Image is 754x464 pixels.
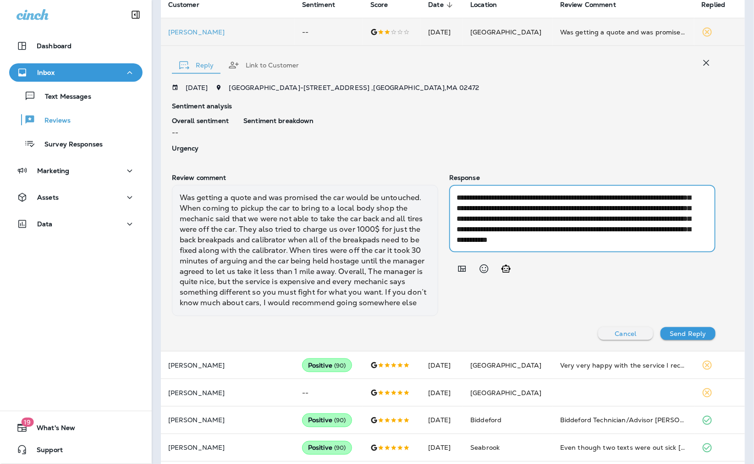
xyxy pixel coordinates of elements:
div: Was getting a quote and was promised the car would be untouched. When coming to pickup the car to... [172,185,438,316]
button: Select an emoji [475,260,493,278]
p: Send Reply [670,330,706,337]
p: [PERSON_NAME] [168,28,287,36]
span: Date [428,1,456,9]
span: Sentiment [302,1,335,9]
span: Date [428,1,444,9]
button: Dashboard [9,37,143,55]
button: Support [9,441,143,459]
p: Dashboard [37,42,72,50]
div: Positive [302,358,352,372]
p: Urgency [172,145,229,152]
span: Location [470,1,497,9]
td: -- [295,379,363,407]
button: Assets [9,188,143,207]
div: Positive [302,414,352,427]
span: ( 90 ) [334,444,346,452]
span: Customer [168,1,199,9]
span: Review Comment [560,1,628,9]
span: Support [28,446,63,457]
div: Biddeford Technician/Advisor Justin Moore and the VIP technicians stepped up again and took very ... [560,416,687,425]
span: Review Comment [560,1,616,9]
button: Link to Customer [221,49,306,82]
p: Survey Responses [35,140,103,149]
button: Reviews [9,110,143,129]
p: [PERSON_NAME] [168,444,287,452]
p: Data [37,220,53,228]
div: Positive [302,441,352,455]
div: Was getting a quote and was promised the car would be untouched. When coming to pickup the car to... [560,28,687,37]
button: Inbox [9,63,143,82]
span: What's New [28,424,75,435]
p: Assets [37,194,59,201]
button: Generate AI response [497,260,515,278]
p: Sentiment analysis [172,102,715,110]
button: Cancel [598,327,653,340]
p: [PERSON_NAME] [168,389,287,397]
td: [DATE] [421,352,463,379]
p: Cancel [615,330,637,337]
span: Score [370,1,388,9]
td: -- [295,18,363,46]
button: Marketing [9,162,143,180]
p: [DATE] [186,84,208,91]
p: [PERSON_NAME] [168,417,287,424]
span: Location [470,1,509,9]
p: Overall sentiment [172,117,229,124]
p: Marketing [37,167,69,174]
div: -- [172,117,229,137]
button: Survey Responses [9,134,143,153]
span: Seabrook [470,444,500,452]
td: [DATE] [421,407,463,434]
p: Reviews [35,117,71,125]
button: 19What's New [9,419,143,437]
span: Customer [168,1,211,9]
p: Response [449,174,715,181]
span: [GEOGRAPHIC_DATA] [470,389,541,397]
button: Add in a premade template [453,260,471,278]
span: [GEOGRAPHIC_DATA] [470,361,541,369]
span: ( 90 ) [334,362,346,369]
span: [GEOGRAPHIC_DATA] - [STREET_ADDRESS] , [GEOGRAPHIC_DATA] , MA 02472 [229,84,479,92]
p: Inbox [37,69,55,76]
span: ( 90 ) [334,417,346,425]
button: Text Messages [9,86,143,106]
p: [PERSON_NAME] [168,362,287,369]
span: Biddeford [470,416,501,425]
div: Click to view Customer Drawer [168,28,287,36]
div: Very very happy with the service I received. I had a rattle in my Subaru which I could not find. ... [560,361,687,370]
td: [DATE] [421,434,463,462]
button: Collapse Sidebar [123,6,149,24]
p: Sentiment breakdown [243,117,715,124]
span: [GEOGRAPHIC_DATA] [470,28,541,36]
span: Replied [702,1,737,9]
span: Sentiment [302,1,347,9]
p: Text Messages [36,93,91,101]
span: Score [370,1,400,9]
button: Data [9,215,143,233]
td: [DATE] [421,18,463,46]
td: [DATE] [421,379,463,407]
div: Even though two texts were out sick today they managed to get me in and out within 45 minutes. Th... [560,443,687,453]
span: Replied [702,1,726,9]
button: Send Reply [660,327,715,340]
span: 19 [21,418,33,427]
p: Review comment [172,174,438,181]
button: Reply [172,49,221,82]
